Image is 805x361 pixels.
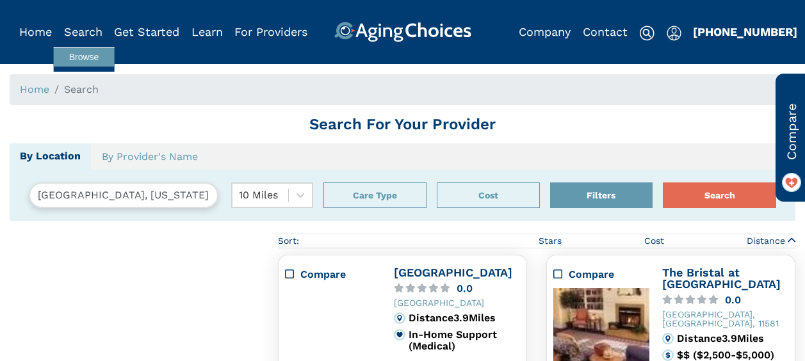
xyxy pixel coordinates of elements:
div: Distance 3.9 Miles [677,333,788,344]
span: Distance [747,234,785,248]
div: Compare [569,267,649,282]
div: [GEOGRAPHIC_DATA], [GEOGRAPHIC_DATA], 11581 [662,310,788,328]
img: distance.svg [394,312,405,324]
a: Home [20,83,49,95]
div: Sort: [278,234,299,248]
button: Cost [437,182,540,208]
div: [GEOGRAPHIC_DATA] [394,298,520,307]
img: user-icon.svg [667,26,681,41]
a: [GEOGRAPHIC_DATA] [394,266,512,279]
a: By Location [10,143,91,170]
a: Get Started [114,25,179,38]
a: Browse [54,47,115,67]
span: Cost [644,234,664,248]
div: Popover trigger [323,182,427,208]
a: Home [19,25,52,38]
a: For Providers [234,25,307,38]
h1: Search For Your Provider [10,115,795,134]
a: 0.0 [394,284,520,293]
img: cost.svg [662,349,674,361]
button: Care Type [323,182,427,208]
img: favorite_on.png [782,173,801,192]
div: Compare [300,267,381,282]
span: Search [64,83,99,95]
a: Contact [583,25,628,38]
div: $$ ($2,500-$5,000) [677,349,788,361]
div: Distance 3.9 Miles [409,312,520,324]
a: By Provider's Name [91,143,209,170]
a: 0.0 [662,295,788,305]
div: Compare [285,267,381,282]
div: Popover trigger [437,182,540,208]
button: Search [663,182,776,208]
nav: breadcrumb [10,74,795,105]
img: primary.svg [394,329,405,341]
div: In-Home Support (Medical) [409,329,520,352]
div: 0.0 [725,295,741,305]
span: Stars [539,234,562,248]
a: The Bristal at [GEOGRAPHIC_DATA] [662,266,781,291]
div: 0.0 [457,284,473,293]
img: search-icon.svg [639,26,655,41]
a: Company [519,25,571,38]
div: Compare [553,267,649,282]
div: Popover trigger [667,22,681,42]
button: Filters [550,182,653,208]
a: Search [64,25,102,38]
div: Popover trigger [64,22,102,42]
a: Learn [191,25,223,38]
img: distance.svg [662,333,674,344]
div: Popover trigger [550,182,653,208]
input: Search by City, State, or Zip Code [29,182,218,208]
img: AgingChoices [334,22,471,42]
span: Compare [782,103,801,160]
a: [PHONE_NUMBER] [693,25,797,38]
